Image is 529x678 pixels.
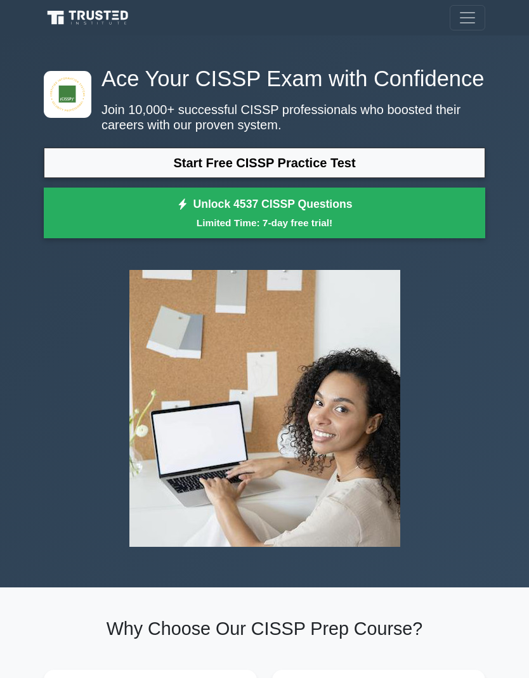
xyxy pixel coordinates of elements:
p: Join 10,000+ successful CISSP professionals who boosted their careers with our proven system. [44,102,485,132]
button: Toggle navigation [450,5,485,30]
a: Start Free CISSP Practice Test [44,148,485,178]
h2: Why Choose Our CISSP Prep Course? [44,618,485,639]
h1: Ace Your CISSP Exam with Confidence [44,66,485,92]
a: Unlock 4537 CISSP QuestionsLimited Time: 7-day free trial! [44,188,485,238]
small: Limited Time: 7-day free trial! [60,215,469,230]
